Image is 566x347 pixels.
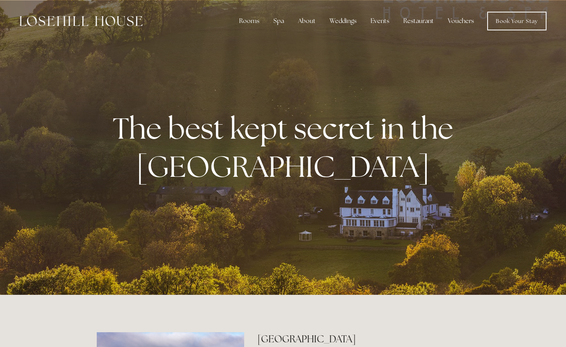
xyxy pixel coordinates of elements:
div: Events [364,13,396,29]
strong: The best kept secret in the [GEOGRAPHIC_DATA] [113,109,460,185]
div: Restaurant [397,13,440,29]
div: About [292,13,322,29]
a: Book Your Stay [487,12,546,30]
img: Losehill House [20,16,142,26]
div: Spa [267,13,290,29]
h2: [GEOGRAPHIC_DATA] [257,332,469,346]
div: Weddings [323,13,363,29]
div: Rooms [233,13,266,29]
a: Vouchers [442,13,480,29]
